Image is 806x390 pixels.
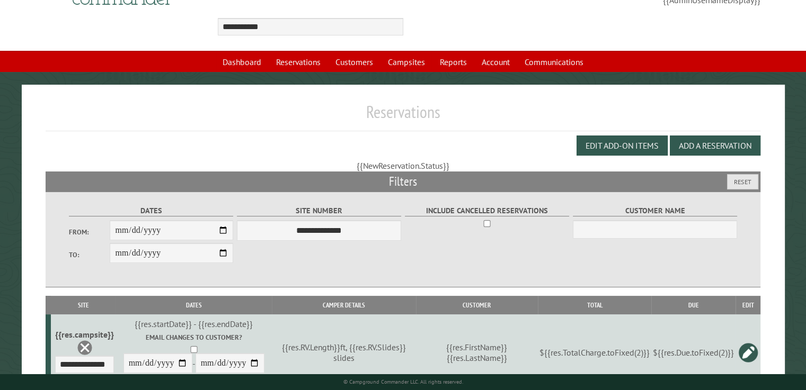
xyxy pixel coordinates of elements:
label: Dates [69,205,234,217]
label: Include Cancelled Reservations [405,205,570,217]
a: Dashboard [216,52,268,72]
th: Total [538,296,651,314]
th: Camper Details [272,296,416,314]
div: {{res.campsite}} [55,329,114,340]
div: - [118,332,270,386]
small: © Campground Commander LLC. All rights reserved. [343,378,463,385]
a: Customers [329,52,379,72]
button: Reset [727,174,758,189]
th: Dates [116,296,272,314]
label: To: [69,250,110,260]
a: Reservations [270,52,327,72]
th: Edit [736,296,760,314]
label: Email changes to customer? [118,332,270,342]
a: Reports [433,52,473,72]
label: From: [69,227,110,237]
th: Due [651,296,736,314]
a: Delete this reservation [77,340,93,356]
h2: Filters [46,171,760,192]
label: Site Number [237,205,402,217]
div: {{NewReservation.Status}} [46,160,760,171]
a: Communications [518,52,590,72]
label: Customer Name [573,205,738,217]
button: Add a Reservation [670,135,760,156]
div: {{res.startDate}} - {{res.endDate}} [118,319,270,329]
h1: Reservations [46,102,760,131]
button: Edit Add-on Items [577,135,668,156]
a: Account [475,52,516,72]
th: Customer [416,296,538,314]
a: Campsites [382,52,431,72]
th: Site [51,296,116,314]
